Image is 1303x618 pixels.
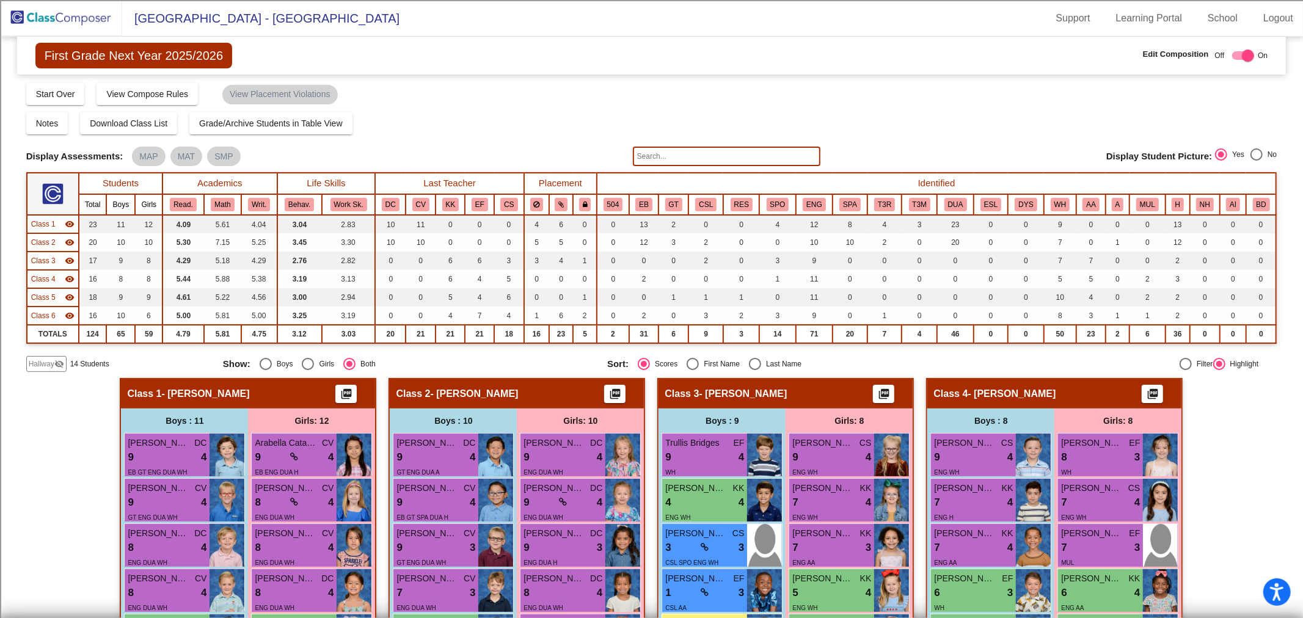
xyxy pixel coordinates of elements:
[465,215,494,233] td: 0
[597,270,629,288] td: 0
[79,173,162,194] th: Students
[1130,252,1166,270] td: 0
[277,215,322,233] td: 3.04
[204,215,241,233] td: 5.61
[867,252,902,270] td: 0
[500,198,517,211] button: CS
[759,233,796,252] td: 0
[944,198,967,211] button: DUA
[1044,194,1076,215] th: White
[1044,215,1076,233] td: 9
[1008,215,1044,233] td: 0
[472,198,488,211] button: EF
[629,194,659,215] th: Emergent Bilingual
[902,270,937,288] td: 0
[135,270,162,288] td: 8
[436,194,465,215] th: Kimberly Keel-Kreamer
[406,233,436,252] td: 10
[524,270,549,288] td: 0
[5,117,1298,128] div: Delete
[1220,233,1246,252] td: 0
[5,40,1298,51] div: Sort New > Old
[633,147,820,166] input: Search...
[5,73,1298,84] div: Options
[974,194,1008,215] th: ESL Pull-Out
[1130,194,1166,215] th: Two or More races
[1190,252,1221,270] td: 0
[796,252,833,270] td: 9
[335,385,357,403] button: Print Students Details
[79,215,106,233] td: 23
[1220,215,1246,233] td: 0
[1166,194,1189,215] th: Hispanic
[1044,252,1076,270] td: 7
[1130,270,1166,288] td: 2
[665,198,682,211] button: GT
[1190,233,1221,252] td: 0
[375,194,406,215] th: Denise Colokuris
[204,270,241,288] td: 5.88
[494,233,524,252] td: 0
[322,270,376,288] td: 3.13
[1143,48,1209,60] span: Edit Composition
[322,233,376,252] td: 3.30
[5,305,1298,316] div: DELETE
[980,198,1001,211] button: ESL
[106,194,135,215] th: Boys
[382,198,400,211] button: DC
[796,270,833,288] td: 11
[135,194,162,215] th: Girls
[1190,194,1221,215] th: Native Hawaiian
[5,95,1298,106] div: Rename
[1142,385,1163,403] button: Print Students Details
[524,252,549,270] td: 3
[106,252,135,270] td: 9
[1246,252,1276,270] td: 0
[629,215,659,233] td: 13
[688,194,723,215] th: CASL
[1008,252,1044,270] td: 0
[1190,215,1221,233] td: 0
[867,215,902,233] td: 4
[549,233,574,252] td: 5
[974,270,1008,288] td: 0
[406,270,436,288] td: 0
[27,215,79,233] td: Hidden teacher - Lazo DL
[241,270,277,288] td: 5.38
[759,215,796,233] td: 4
[833,233,867,252] td: 10
[688,252,723,270] td: 2
[1227,149,1244,160] div: Yes
[26,83,85,105] button: Start Over
[549,215,574,233] td: 6
[189,112,352,134] button: Grade/Archive Students in Table View
[902,194,937,215] th: Tier 3 Math Intervention
[1015,198,1037,211] button: DYS
[937,215,974,233] td: 23
[1220,252,1246,270] td: 0
[659,270,688,288] td: 0
[796,215,833,233] td: 12
[1166,252,1189,270] td: 2
[322,215,376,233] td: 2.83
[1253,198,1270,211] button: BD
[36,89,75,99] span: Start Over
[1130,215,1166,233] td: 0
[1076,270,1106,288] td: 5
[5,51,1298,62] div: Move To ...
[902,252,937,270] td: 0
[867,194,902,215] th: Tier 3 Reading Intervention
[1106,270,1129,288] td: 0
[65,238,75,247] mat-icon: visibility
[1076,215,1106,233] td: 0
[1106,151,1212,162] span: Display Student Picture:
[135,252,162,270] td: 8
[375,233,406,252] td: 10
[465,194,494,215] th: Elena Freeburger
[170,147,203,166] mat-chip: MAT
[26,151,123,162] span: Display Assessments:
[1215,50,1225,61] span: Off
[375,215,406,233] td: 10
[35,43,232,68] span: First Grade Next Year 2025/2026
[97,83,198,105] button: View Compose Rules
